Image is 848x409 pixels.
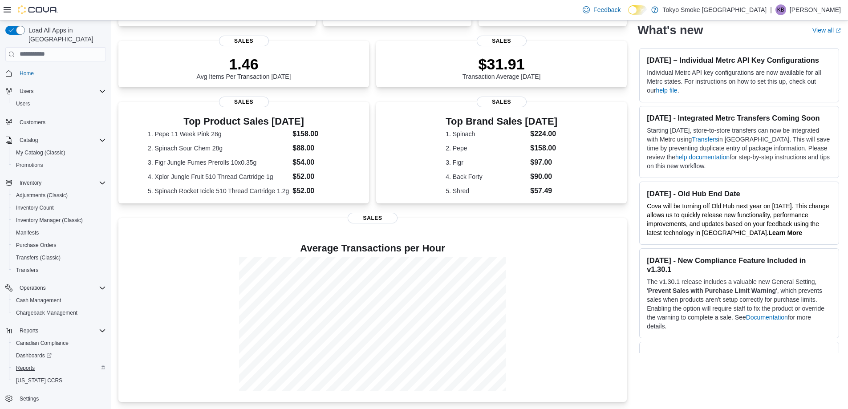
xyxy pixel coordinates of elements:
dd: $88.00 [292,143,340,154]
span: Customers [16,116,106,127]
span: Cash Management [16,297,61,304]
h3: [DATE] - Integrated Metrc Transfers Coming Soon [647,113,832,122]
span: Catalog [20,137,38,144]
h3: Top Brand Sales [DATE] [446,116,557,127]
span: Users [16,86,106,97]
span: Purchase Orders [16,242,57,249]
a: Manifests [12,227,42,238]
a: Feedback [579,1,624,19]
p: Tokyo Smoke [GEOGRAPHIC_DATA] [663,4,767,15]
dt: 3. Figr Jungle Fumes Prerolls 10x0.35g [148,158,289,167]
div: Avg Items Per Transaction [DATE] [197,55,291,80]
button: Manifests [9,227,110,239]
strong: Prevent Sales with Purchase Limit Warning [648,287,776,294]
span: Users [12,98,106,109]
span: KB [777,4,784,15]
a: Inventory Count [12,202,57,213]
button: Purchase Orders [9,239,110,251]
dt: 4. Xplor Jungle Fruit 510 Thread Cartridge 1g [148,172,289,181]
span: Cova will be turning off Old Hub next year on [DATE]. This change allows us to quickly release ne... [647,202,829,236]
span: Inventory Manager (Classic) [16,217,83,224]
p: [PERSON_NAME] [790,4,841,15]
button: Adjustments (Classic) [9,189,110,202]
button: Settings [2,392,110,405]
div: Kathleen Bunt [775,4,786,15]
p: The v1.30.1 release includes a valuable new General Setting, ' ', which prevents sales when produ... [647,277,832,331]
span: Transfers (Classic) [16,254,61,261]
a: Canadian Compliance [12,338,72,348]
img: Cova [18,5,58,14]
button: Transfers [9,264,110,276]
dd: $158.00 [530,143,557,154]
span: My Catalog (Classic) [16,149,65,156]
dd: $54.00 [292,157,340,168]
button: Users [2,85,110,97]
button: Operations [16,283,49,293]
a: Documentation [746,314,788,321]
a: Transfers [692,136,718,143]
a: Settings [16,393,42,404]
dt: 2. Spinach Sour Chem 28g [148,144,289,153]
span: Inventory [20,179,41,186]
span: Promotions [16,162,43,169]
a: Promotions [12,160,47,170]
dd: $158.00 [292,129,340,139]
span: Sales [219,97,269,107]
span: Catalog [16,135,106,146]
button: Inventory Count [9,202,110,214]
span: Reports [16,325,106,336]
dd: $57.49 [530,186,557,196]
button: Canadian Compliance [9,337,110,349]
span: Transfers [16,267,38,274]
button: Home [2,67,110,80]
a: help file [656,87,677,94]
span: [US_STATE] CCRS [16,377,62,384]
dt: 3. Figr [446,158,527,167]
button: Promotions [9,159,110,171]
p: $31.91 [463,55,541,73]
button: Reports [16,325,42,336]
a: Customers [16,117,49,128]
span: Dashboards [16,352,52,359]
a: Adjustments (Classic) [12,190,71,201]
p: Individual Metrc API key configurations are now available for all Metrc states. For instructions ... [647,68,832,95]
p: | [770,4,772,15]
button: Customers [2,115,110,128]
button: Chargeback Management [9,307,110,319]
p: Starting [DATE], store-to-store transfers can now be integrated with Metrc using in [GEOGRAPHIC_D... [647,126,832,170]
button: Transfers (Classic) [9,251,110,264]
span: Washington CCRS [12,375,106,386]
button: Users [16,86,37,97]
a: Home [16,68,37,79]
a: Reports [12,363,38,373]
a: Dashboards [12,350,55,361]
span: Home [20,70,34,77]
span: Load All Apps in [GEOGRAPHIC_DATA] [25,26,106,44]
dt: 1. Spinach [446,130,527,138]
button: Inventory Manager (Classic) [9,214,110,227]
a: Purchase Orders [12,240,60,251]
span: Sales [219,36,269,46]
span: Purchase Orders [12,240,106,251]
h4: Average Transactions per Hour [126,243,620,254]
a: View allExternal link [812,27,841,34]
button: Operations [2,282,110,294]
button: My Catalog (Classic) [9,146,110,159]
dd: $52.00 [292,186,340,196]
dt: 4. Back Forty [446,172,527,181]
span: Inventory Count [12,202,106,213]
div: Transaction Average [DATE] [463,55,541,80]
p: 1.46 [197,55,291,73]
span: Home [16,68,106,79]
span: Adjustments (Classic) [16,192,68,199]
button: Catalog [2,134,110,146]
span: Canadian Compliance [16,340,69,347]
a: help documentation [675,154,730,161]
svg: External link [836,28,841,33]
span: Chargeback Management [12,308,106,318]
input: Dark Mode [628,5,647,15]
span: Chargeback Management [16,309,77,316]
span: Inventory [16,178,106,188]
span: Promotions [12,160,106,170]
h3: [DATE] - New Compliance Feature Included in v1.30.1 [647,256,832,274]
